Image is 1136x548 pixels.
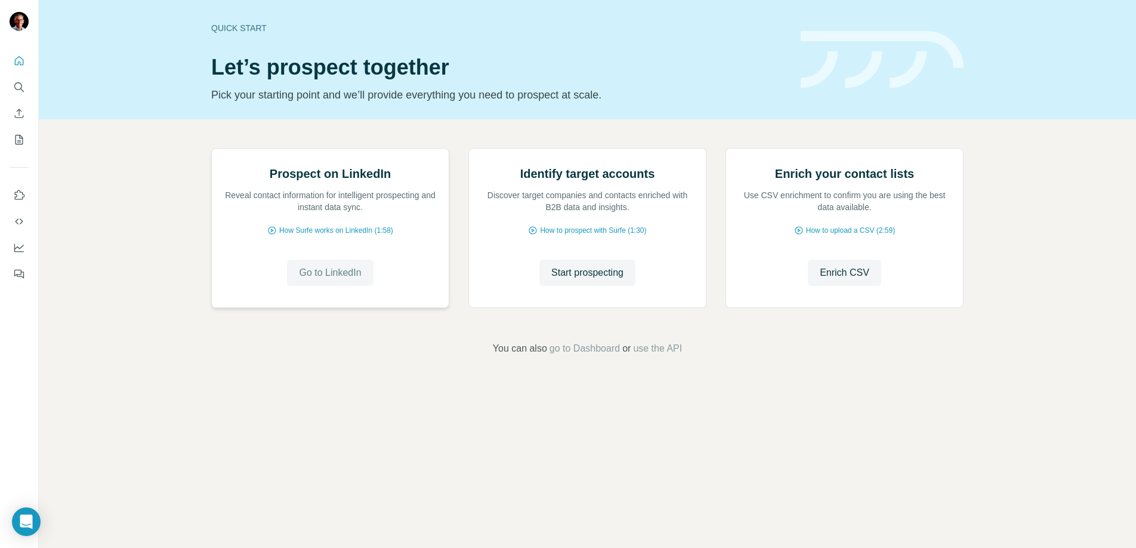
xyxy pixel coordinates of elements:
[820,266,869,280] span: Enrich CSV
[12,507,41,536] div: Open Intercom Messenger
[775,165,914,182] h2: Enrich your contact lists
[10,211,29,232] button: Use Surfe API
[211,22,786,34] div: Quick start
[493,341,547,356] span: You can also
[211,87,786,103] p: Pick your starting point and we’ll provide everything you need to prospect at scale.
[539,260,635,286] button: Start prospecting
[10,76,29,98] button: Search
[211,56,786,79] h1: Let’s prospect together
[808,260,881,286] button: Enrich CSV
[520,165,655,182] h2: Identify target accounts
[551,266,623,280] span: Start prospecting
[10,50,29,72] button: Quick start
[287,260,373,286] button: Go to LinkedIn
[10,103,29,124] button: Enrich CSV
[481,189,694,213] p: Discover target companies and contacts enriched with B2B data and insights.
[10,129,29,150] button: My lists
[633,341,682,356] button: use the API
[806,225,895,236] span: How to upload a CSV (2:59)
[10,263,29,285] button: Feedback
[270,165,391,182] h2: Prospect on LinkedIn
[540,225,646,236] span: How to prospect with Surfe (1:30)
[801,31,964,89] img: banner
[550,341,620,356] button: go to Dashboard
[299,266,361,280] span: Go to LinkedIn
[10,237,29,258] button: Dashboard
[738,189,951,213] p: Use CSV enrichment to confirm you are using the best data available.
[224,189,437,213] p: Reveal contact information for intelligent prospecting and instant data sync.
[10,184,29,206] button: Use Surfe on LinkedIn
[622,341,631,356] span: or
[10,12,29,31] img: Avatar
[279,225,393,236] span: How Surfe works on LinkedIn (1:58)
